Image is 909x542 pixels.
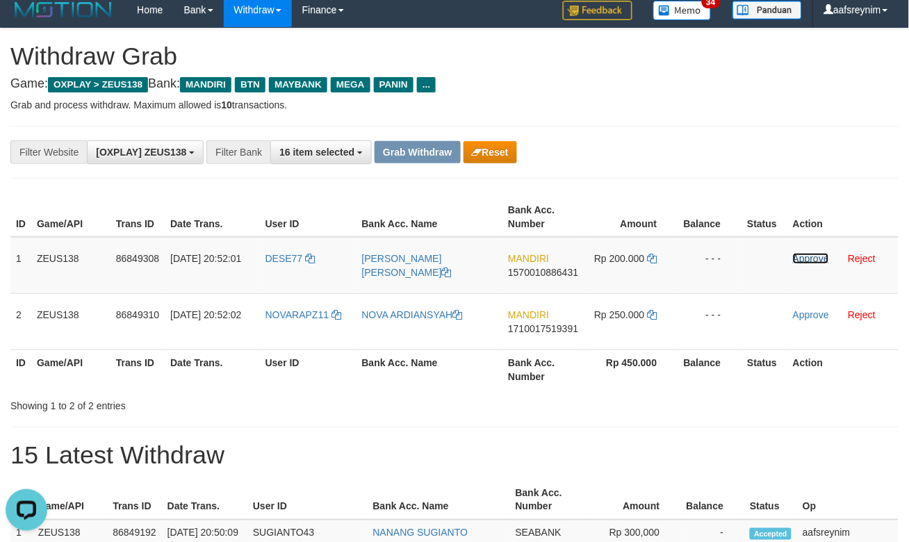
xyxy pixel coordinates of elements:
[10,350,31,389] th: ID
[648,309,657,320] a: Copy 250000 to clipboard
[116,253,159,264] span: 86849308
[357,350,503,389] th: Bank Acc. Name
[793,309,829,320] a: Approve
[31,197,110,237] th: Game/API
[96,147,186,158] span: [OXPLAY] ZEUS138
[510,480,591,520] th: Bank Acc. Number
[31,293,110,350] td: ZEUS138
[648,253,657,264] a: Copy 200000 to clipboard
[502,197,584,237] th: Bank Acc. Number
[732,1,802,19] img: panduan.png
[10,98,899,112] p: Grab and process withdraw. Maximum allowed is transactions.
[180,77,231,92] span: MANDIRI
[260,197,357,237] th: User ID
[10,480,33,520] th: ID
[269,77,327,92] span: MAYBANK
[678,293,742,350] td: - - -
[508,323,578,334] span: Copy 1710017519391 to clipboard
[221,99,232,110] strong: 10
[10,237,31,294] td: 1
[584,197,678,237] th: Amount
[357,197,503,237] th: Bank Acc. Name
[10,441,899,469] h1: 15 Latest Withdraw
[116,309,159,320] span: 86849310
[375,141,460,163] button: Grab Withdraw
[594,253,644,264] span: Rp 200.000
[742,197,788,237] th: Status
[10,197,31,237] th: ID
[247,480,368,520] th: User ID
[563,1,632,20] img: Feedback.jpg
[678,197,742,237] th: Balance
[744,480,797,520] th: Status
[502,350,584,389] th: Bank Acc. Number
[206,140,270,164] div: Filter Bank
[279,147,354,158] span: 16 item selected
[162,480,247,520] th: Date Trans.
[331,77,370,92] span: MEGA
[374,77,413,92] span: PANIN
[594,309,644,320] span: Rp 250.000
[362,309,463,320] a: NOVA ARDIANSYAH
[265,309,329,320] span: NOVARAPZ11
[165,197,260,237] th: Date Trans.
[235,77,265,92] span: BTN
[33,480,108,520] th: Game/API
[750,528,792,540] span: Accepted
[373,527,468,539] a: NANANG SUGIANTO
[516,527,562,539] span: SEABANK
[48,77,148,92] span: OXPLAY > ZEUS138
[848,309,876,320] a: Reject
[10,393,368,413] div: Showing 1 to 2 of 2 entries
[591,480,681,520] th: Amount
[10,140,87,164] div: Filter Website
[742,350,788,389] th: Status
[265,253,303,264] span: DESE77
[265,253,316,264] a: DESE77
[678,237,742,294] td: - - -
[797,480,899,520] th: Op
[10,77,899,91] h4: Game: Bank:
[464,141,517,163] button: Reset
[31,350,110,389] th: Game/API
[10,293,31,350] td: 2
[165,350,260,389] th: Date Trans.
[110,197,165,237] th: Trans ID
[170,253,241,264] span: [DATE] 20:52:01
[110,350,165,389] th: Trans ID
[787,197,899,237] th: Action
[265,309,341,320] a: NOVARAPZ11
[6,6,47,47] button: Open LiveChat chat widget
[417,77,436,92] span: ...
[584,350,678,389] th: Rp 450.000
[653,1,712,20] img: Button%20Memo.svg
[170,309,241,320] span: [DATE] 20:52:02
[10,42,899,70] h1: Withdraw Grab
[31,237,110,294] td: ZEUS138
[793,253,829,264] a: Approve
[107,480,161,520] th: Trans ID
[87,140,204,164] button: [OXPLAY] ZEUS138
[681,480,745,520] th: Balance
[508,253,549,264] span: MANDIRI
[508,267,578,278] span: Copy 1570010886431 to clipboard
[362,253,452,278] a: [PERSON_NAME] [PERSON_NAME]
[678,350,742,389] th: Balance
[787,350,899,389] th: Action
[270,140,372,164] button: 16 item selected
[368,480,510,520] th: Bank Acc. Name
[848,253,876,264] a: Reject
[260,350,357,389] th: User ID
[508,309,549,320] span: MANDIRI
